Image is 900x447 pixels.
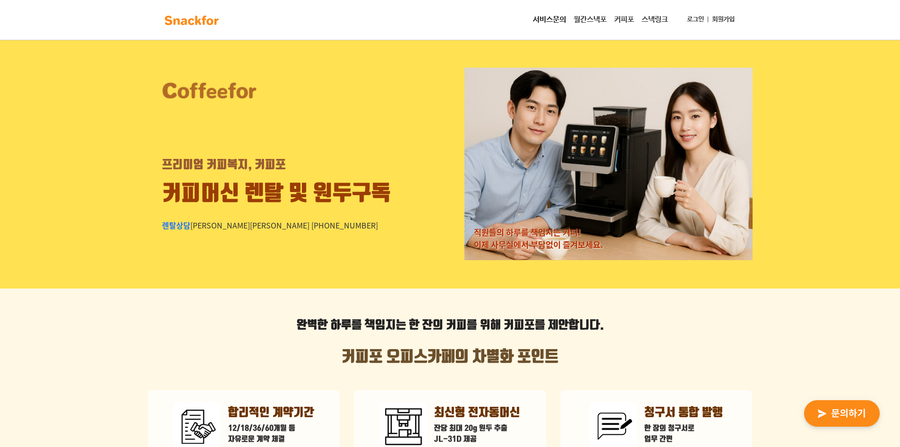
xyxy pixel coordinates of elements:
a: 스낵링크 [638,10,672,29]
a: 회원가입 [708,11,738,28]
p: 청구서 통합 발행 [644,404,723,421]
strong: 완벽한 하루를 책임지는 한 잔의 커피 [297,318,467,333]
a: 로그인 [683,11,708,28]
p: 합리적인 계약기간 [228,404,314,421]
p: 한 장의 청구서로 업무 간편 [644,423,723,445]
h2: 커피포 오피스카페의 차별화 포인트 [148,348,753,366]
div: 프리미엄 커피복지, 커피포 [162,157,286,174]
div: 커피머신 렌탈 및 원두구독 [162,178,391,210]
span: 렌탈상담 [162,219,190,231]
div: [PERSON_NAME][PERSON_NAME] [PHONE_NUMBER] [162,219,378,231]
p: 잔당 최대 20g 원두 추출 JL-31D 제공 [434,423,520,445]
p: 를 위해 커피포를 제안합니다. [148,317,753,334]
p: 최신형 전자동머신 [434,404,520,421]
p: 12/18/36/60개월 등 자유로운 계약 체결 [228,423,314,445]
a: 커피포 [610,10,638,29]
img: 커피포 로고 [162,81,257,99]
div: 직원들의 하루를 책임지는 커피! 이제 사무실에서 부담없이 즐겨보세요. [474,226,603,251]
img: background-main-color.svg [162,13,222,28]
a: 서비스문의 [529,10,570,29]
a: 월간스낵포 [570,10,610,29]
img: 렌탈 모델 사진 [464,68,753,260]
